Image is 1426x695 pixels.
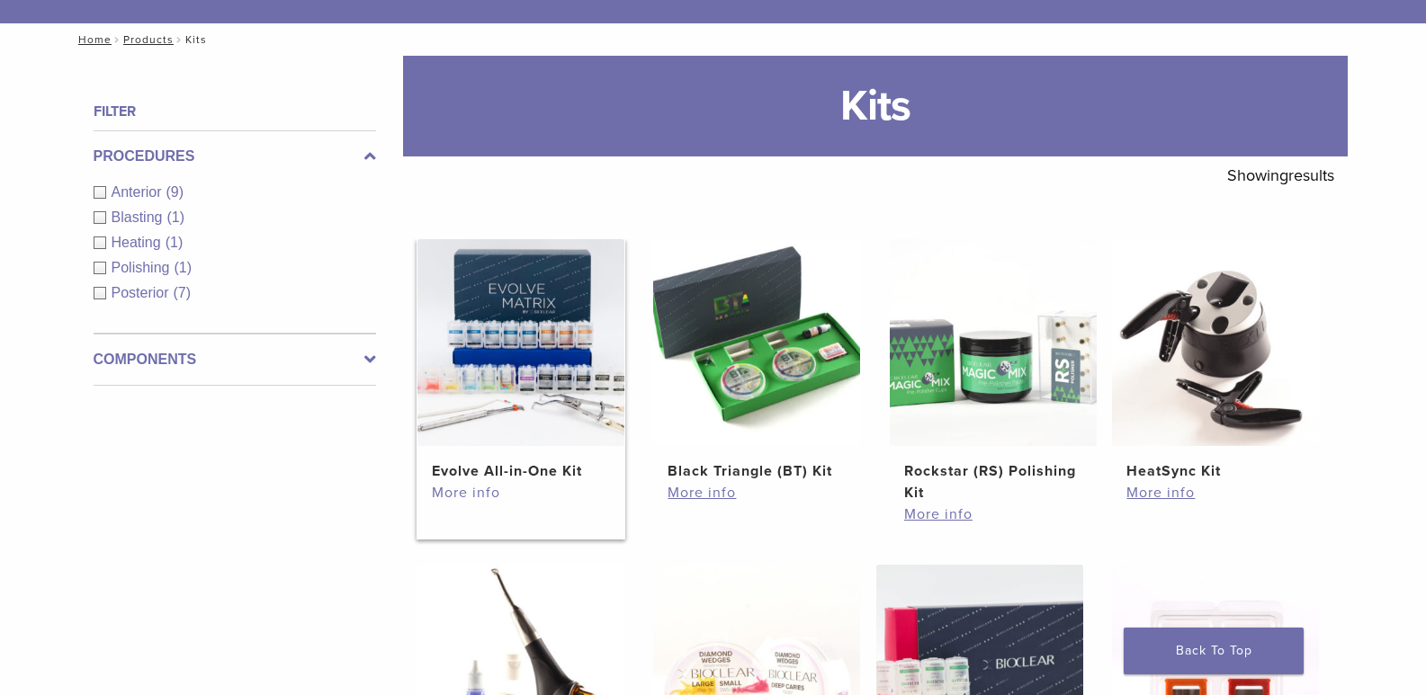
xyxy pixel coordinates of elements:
[904,460,1082,503] h2: Rockstar (RS) Polishing Kit
[1126,482,1305,503] a: More info
[417,239,626,482] a: Evolve All-in-One KitEvolve All-in-One Kit
[112,184,166,200] span: Anterior
[174,285,192,300] span: (7)
[1112,239,1319,446] img: HeatSync Kit
[432,482,610,503] a: More info
[112,209,167,225] span: Blasting
[1126,460,1305,482] h2: HeatSync Kit
[174,260,192,275] span: (1)
[889,239,1099,503] a: Rockstar (RS) Polishing KitRockstar (RS) Polishing Kit
[73,33,112,46] a: Home
[94,146,376,167] label: Procedures
[653,239,860,446] img: Black Triangle (BT) Kit
[1124,628,1304,674] a: Back To Top
[112,260,175,275] span: Polishing
[94,349,376,370] label: Components
[123,33,174,46] a: Products
[166,209,184,225] span: (1)
[652,239,862,482] a: Black Triangle (BT) KitBlack Triangle (BT) Kit
[403,56,1348,156] h1: Kits
[112,285,174,300] span: Posterior
[112,235,166,250] span: Heating
[904,503,1082,525] a: More info
[890,239,1097,446] img: Rockstar (RS) Polishing Kit
[94,101,376,122] h4: Filter
[668,482,846,503] a: More info
[1111,239,1321,482] a: HeatSync KitHeatSync Kit
[1227,156,1334,194] p: Showing results
[432,460,610,482] h2: Evolve All-in-One Kit
[174,35,185,44] span: /
[417,239,624,446] img: Evolve All-in-One Kit
[668,460,846,482] h2: Black Triangle (BT) Kit
[66,23,1361,56] nav: Kits
[166,184,184,200] span: (9)
[112,35,123,44] span: /
[166,235,184,250] span: (1)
